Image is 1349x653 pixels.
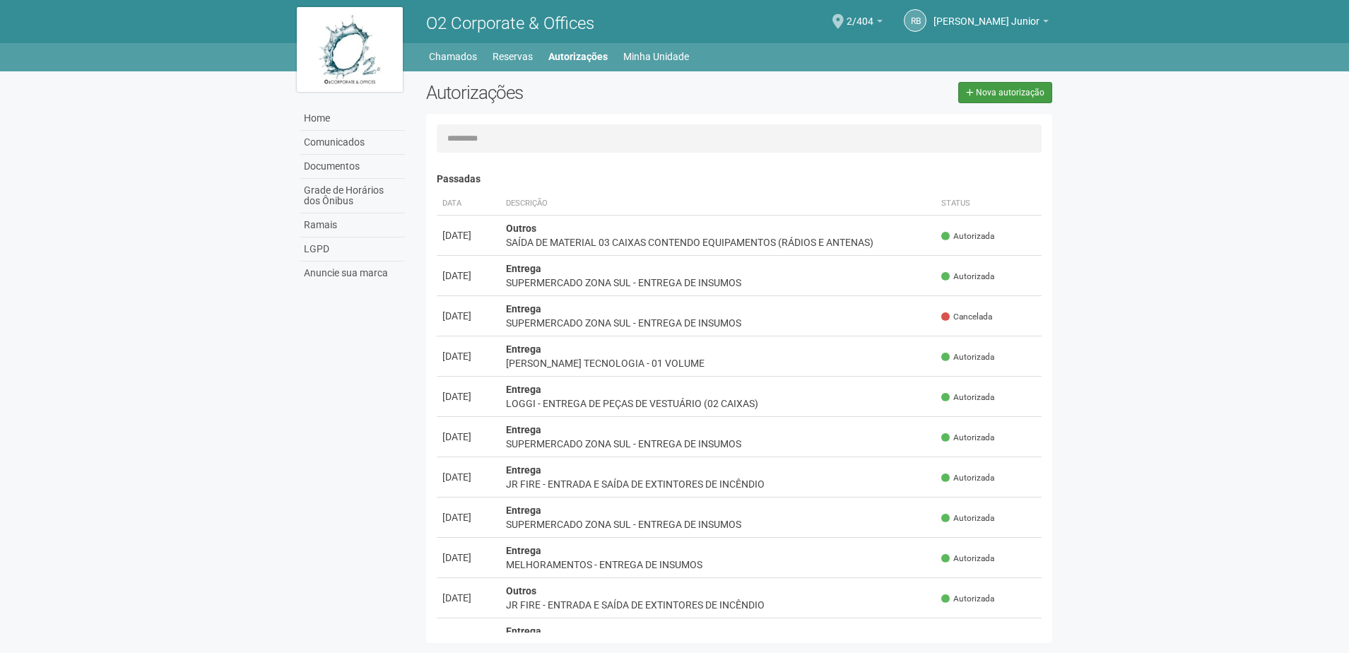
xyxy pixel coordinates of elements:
[506,477,931,491] div: JR FIRE - ENTRADA E SAÍDA DE EXTINTORES DE INCÊNDIO
[506,585,536,596] strong: Outros
[941,432,994,444] span: Autorizada
[506,437,931,451] div: SUPERMERCADO ZONA SUL - ENTREGA DE INSUMOS
[300,237,405,261] a: LGPD
[442,309,495,323] div: [DATE]
[442,269,495,283] div: [DATE]
[500,192,936,216] th: Descrição
[300,179,405,213] a: Grade de Horários dos Ônibus
[442,591,495,605] div: [DATE]
[506,464,541,476] strong: Entrega
[506,276,931,290] div: SUPERMERCADO ZONA SUL - ENTREGA DE INSUMOS
[506,396,931,411] div: LOGGI - ENTREGA DE PEÇAS DE VESTUÁRIO (02 CAIXAS)
[437,174,1042,184] h4: Passadas
[297,7,403,92] img: logo.jpg
[847,2,873,27] span: 2/404
[506,303,541,314] strong: Entrega
[506,558,931,572] div: MELHORAMENTOS - ENTREGA DE INSUMOS
[442,228,495,242] div: [DATE]
[941,230,994,242] span: Autorizada
[958,82,1052,103] a: Nova autorização
[442,631,495,645] div: [DATE]
[442,510,495,524] div: [DATE]
[300,155,405,179] a: Documentos
[941,271,994,283] span: Autorizada
[442,470,495,484] div: [DATE]
[442,349,495,363] div: [DATE]
[442,430,495,444] div: [DATE]
[506,235,931,249] div: SAÍDA DE MATERIAL 03 CAIXAS CONTENDO EQUIPAMENTOS (RÁDIOS E ANTENAS)
[300,131,405,155] a: Comunicados
[437,192,500,216] th: Data
[300,107,405,131] a: Home
[506,263,541,274] strong: Entrega
[941,392,994,404] span: Autorizada
[506,356,931,370] div: [PERSON_NAME] TECNOLOGIA - 01 VOLUME
[300,213,405,237] a: Ramais
[623,47,689,66] a: Minha Unidade
[506,343,541,355] strong: Entrega
[506,625,541,637] strong: Entrega
[941,311,992,323] span: Cancelada
[429,47,477,66] a: Chamados
[941,512,994,524] span: Autorizada
[904,9,926,32] a: RB
[300,261,405,285] a: Anuncie sua marca
[426,82,729,103] h2: Autorizações
[426,13,594,33] span: O2 Corporate & Offices
[442,551,495,565] div: [DATE]
[506,505,541,516] strong: Entrega
[976,88,1044,98] span: Nova autorização
[506,424,541,435] strong: Entrega
[506,384,541,395] strong: Entrega
[548,47,608,66] a: Autorizações
[941,553,994,565] span: Autorizada
[506,598,931,612] div: JR FIRE - ENTRADA E SAÍDA DE EXTINTORES DE INCÊNDIO
[933,18,1049,29] a: [PERSON_NAME] Junior
[933,2,1039,27] span: Raul Barrozo da Motta Junior
[847,18,883,29] a: 2/404
[506,545,541,556] strong: Entrega
[936,192,1042,216] th: Status
[506,223,536,234] strong: Outros
[941,593,994,605] span: Autorizada
[941,472,994,484] span: Autorizada
[442,389,495,404] div: [DATE]
[493,47,533,66] a: Reservas
[506,316,931,330] div: SUPERMERCADO ZONA SUL - ENTREGA DE INSUMOS
[506,517,931,531] div: SUPERMERCADO ZONA SUL - ENTREGA DE INSUMOS
[941,351,994,363] span: Autorizada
